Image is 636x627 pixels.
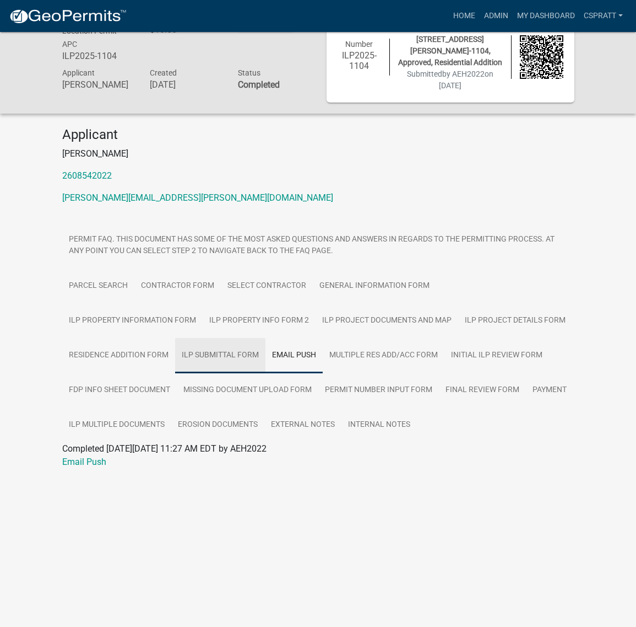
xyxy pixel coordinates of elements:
[62,408,171,443] a: ILP Multiple Documents
[323,338,444,373] a: Multiple Res Add/Acc Form
[442,69,485,78] span: by AEH2022
[449,6,480,26] a: Home
[318,373,439,408] a: Permit Number Input Form
[175,338,265,373] a: ILP Submittal Form
[62,68,95,77] span: Applicant
[62,443,267,454] span: Completed [DATE][DATE] 11:27 AM EDT by AEH2022
[150,68,177,77] span: Created
[62,338,175,373] a: Residence Addition Form
[313,269,436,304] a: General Information Form
[62,373,177,408] a: FDP INFO Sheet Document
[238,79,280,90] strong: Completed
[171,408,264,443] a: Erosion Documents
[150,79,221,90] h6: [DATE]
[62,147,574,160] p: [PERSON_NAME]
[62,79,134,90] h6: [PERSON_NAME]
[62,51,134,61] h6: ILP2025-1104
[62,192,333,203] a: [PERSON_NAME][EMAIL_ADDRESS][PERSON_NAME][DOMAIN_NAME]
[345,40,373,49] span: Number
[513,6,579,26] a: My Dashboard
[341,408,417,443] a: Internal Notes
[526,373,573,408] a: Payment
[203,303,316,339] a: ILP Property Info Form 2
[265,338,323,373] a: Email Push
[62,127,574,143] h4: Applicant
[520,35,563,79] img: QR code
[458,303,572,339] a: ILP Project Details Form
[62,170,112,181] a: 2608542022
[264,408,341,443] a: External Notes
[238,68,260,77] span: Status
[579,6,627,26] a: cspratt
[316,303,458,339] a: ILP Project Documents and Map
[134,269,221,304] a: Contractor Form
[338,50,381,71] h6: ILP2025-1104
[480,6,513,26] a: Admin
[62,222,574,269] a: Permit FAQ. This document has some of the most asked questions and answers in regards to the perm...
[444,338,549,373] a: Initial ILP Review Form
[407,69,493,90] span: Submitted on [DATE]
[439,373,526,408] a: Final Review Form
[62,303,203,339] a: ILP Property Information Form
[177,373,318,408] a: Missing Document Upload Form
[62,269,134,304] a: Parcel search
[62,457,106,467] a: Email Push
[221,269,313,304] a: Select contractor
